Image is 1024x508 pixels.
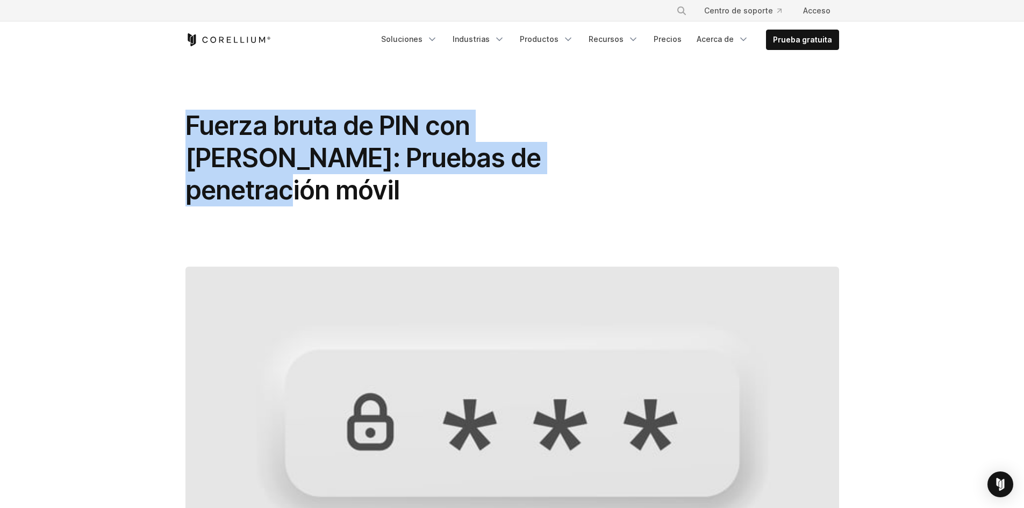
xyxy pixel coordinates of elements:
a: Inicio de Corellium [185,33,271,46]
font: Industrias [453,34,490,44]
div: Menú de navegación [663,1,839,20]
button: Buscar [672,1,691,20]
font: Acceso [803,6,830,15]
div: Menú de navegación [375,30,839,50]
font: Acerca de [697,34,734,44]
div: Open Intercom Messenger [987,471,1013,497]
font: Fuerza bruta de PIN con [PERSON_NAME]: Pruebas de penetración móvil [185,110,541,206]
font: Precios [654,34,682,44]
font: Centro de soporte [704,6,773,15]
font: Soluciones [381,34,423,44]
font: Recursos [589,34,624,44]
font: Prueba gratuita [773,35,832,44]
font: Productos [520,34,558,44]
